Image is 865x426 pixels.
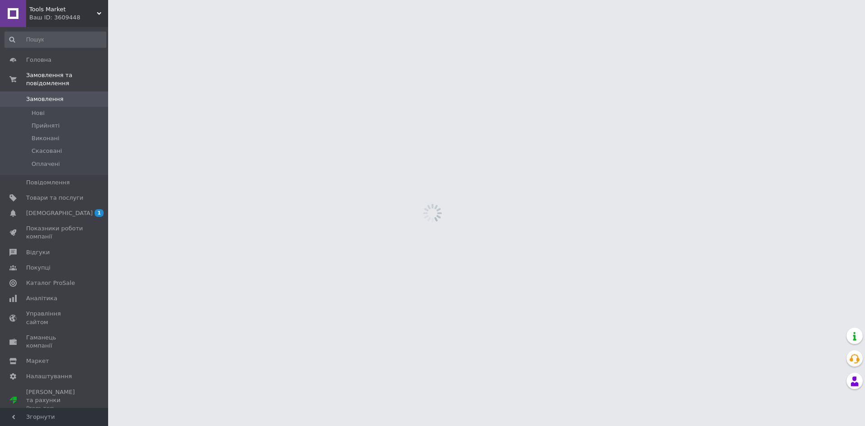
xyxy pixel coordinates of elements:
[5,32,106,48] input: Пошук
[32,134,59,142] span: Виконані
[26,294,57,302] span: Аналітика
[26,248,50,257] span: Відгуки
[32,122,59,130] span: Прийняті
[26,194,83,202] span: Товари та послуги
[26,372,72,380] span: Налаштування
[26,56,51,64] span: Головна
[29,14,108,22] div: Ваш ID: 3609448
[26,209,93,217] span: [DEMOGRAPHIC_DATA]
[32,160,60,168] span: Оплачені
[26,179,70,187] span: Повідомлення
[26,357,49,365] span: Маркет
[26,279,75,287] span: Каталог ProSale
[32,147,62,155] span: Скасовані
[95,209,104,217] span: 1
[29,5,97,14] span: Tools Market
[26,388,83,413] span: [PERSON_NAME] та рахунки
[26,334,83,350] span: Гаманець компанії
[26,224,83,241] span: Показники роботи компанії
[26,95,64,103] span: Замовлення
[26,310,83,326] span: Управління сайтом
[26,404,83,412] div: Prom топ
[26,264,50,272] span: Покупці
[32,109,45,117] span: Нові
[26,71,108,87] span: Замовлення та повідомлення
